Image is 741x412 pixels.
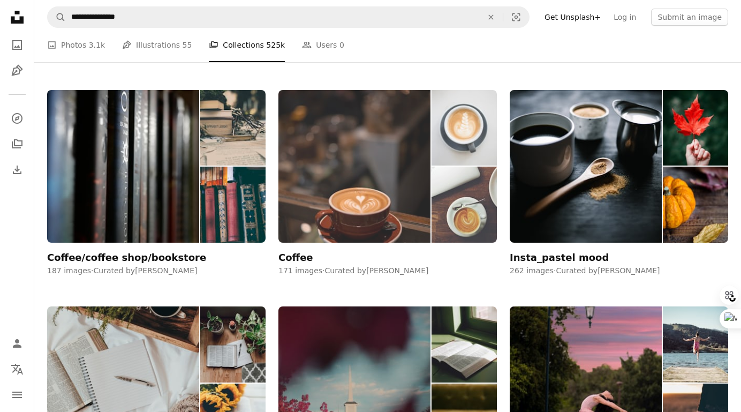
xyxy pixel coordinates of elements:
a: Log in [607,9,642,26]
img: photo-1558220829-4694a46bb01f [278,90,430,243]
button: Submit an image [651,9,728,26]
div: 262 images · Curated by [PERSON_NAME] [510,266,728,276]
div: Coffee [278,251,313,264]
div: 171 images · Curated by [PERSON_NAME] [278,266,497,276]
span: 0 [339,39,344,51]
a: Users 0 [302,28,344,62]
img: photo-1445077100181-a33e9ac94db0 [432,167,497,243]
span: 3.1k [89,39,105,51]
img: photo-1645199055520-ea95499e3fb9 [47,90,199,243]
img: photo-1508773843436-9b40b12b1baa [200,90,266,166]
button: Search Unsplash [48,7,66,27]
a: Collections [6,133,28,155]
a: Home — Unsplash [6,6,28,30]
button: Menu [6,384,28,406]
div: 187 images · Curated by [PERSON_NAME] [47,266,266,276]
a: Explore [6,108,28,129]
img: photo-1474932430478-367dbb6832c1 [200,167,266,243]
span: 55 [183,39,192,51]
a: Get Unsplash+ [538,9,607,26]
img: photo-1509070016581-915335454d19 [663,90,728,166]
a: Photos [6,34,28,56]
img: photo-1594100513700-659fa01ce822 [200,306,266,383]
div: Insta_pastel mood [510,251,609,264]
img: photo-1544391125-b8c805f25873 [510,90,662,243]
div: Coffee/coffee shop/bookstore [47,251,206,264]
a: Coffee [278,90,497,264]
img: photo-1491236149350-54bdab98dc14 [663,306,728,383]
a: Photos 3.1k [47,28,105,62]
a: Download History [6,159,28,181]
form: Find visuals sitewide [47,6,530,28]
img: photo-1474553655868-3a63d59db452 [663,167,728,243]
a: Illustrations 55 [122,28,192,62]
img: photo-1504289680139-740413aa1de6 [432,90,497,166]
button: Language [6,358,28,380]
a: Illustrations [6,60,28,81]
img: photo-1668401518717-4707793dcab9 [432,306,497,383]
a: Coffee/coffee shop/bookstore [47,90,266,264]
button: Clear [479,7,503,27]
button: Visual search [503,7,529,27]
a: Log in / Sign up [6,333,28,354]
a: Insta_pastel mood [510,90,728,264]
